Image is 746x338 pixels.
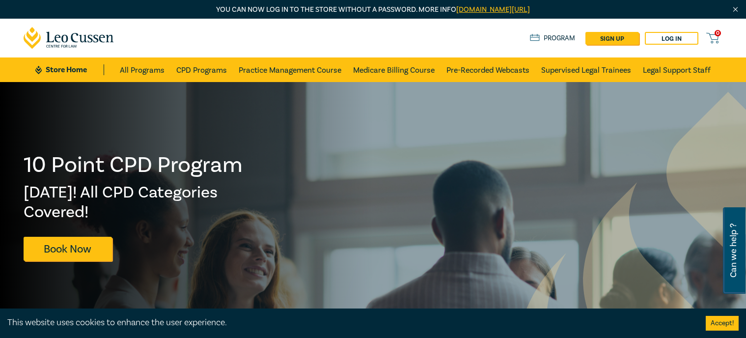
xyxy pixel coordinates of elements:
a: Store Home [35,64,104,75]
a: Book Now [24,237,112,261]
a: All Programs [120,57,165,82]
span: 0 [715,30,721,36]
a: sign up [585,32,639,45]
a: Pre-Recorded Webcasts [446,57,529,82]
div: This website uses cookies to enhance the user experience. [7,316,691,329]
a: Log in [645,32,698,45]
a: Supervised Legal Trainees [541,57,631,82]
a: Program [530,33,576,44]
span: Can we help ? [729,213,738,288]
h1: 10 Point CPD Program [24,152,244,178]
a: Legal Support Staff [643,57,711,82]
a: [DOMAIN_NAME][URL] [456,5,530,14]
h2: [DATE]! All CPD Categories Covered! [24,183,244,222]
a: CPD Programs [176,57,227,82]
img: Close [731,5,740,14]
a: Practice Management Course [239,57,341,82]
p: You can now log in to the store without a password. More info [24,4,723,15]
button: Accept cookies [706,316,739,331]
a: Medicare Billing Course [353,57,435,82]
